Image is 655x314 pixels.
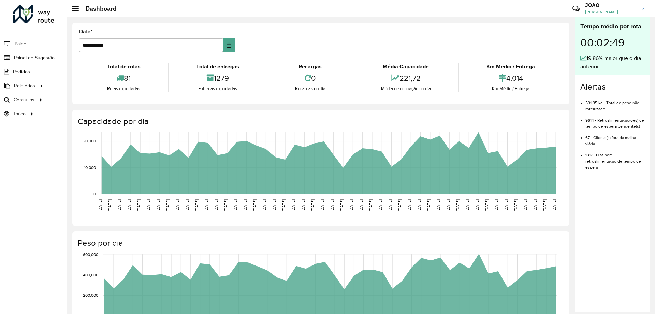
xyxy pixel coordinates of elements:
text: [DATE] [494,199,498,211]
div: Km Médio / Entrega [461,85,561,92]
text: [DATE] [233,199,237,211]
span: Relatórios [14,82,35,90]
text: [DATE] [156,199,160,211]
div: Recargas [269,63,351,71]
a: Contato Rápido [569,1,583,16]
text: [DATE] [223,199,228,211]
div: 19,86% maior que o dia anterior [580,54,644,71]
text: [DATE] [339,199,344,211]
span: [PERSON_NAME] [585,9,636,15]
div: Média de ocupação no dia [355,85,456,92]
span: Painel [15,40,27,47]
text: [DATE] [475,199,479,211]
text: [DATE] [281,199,286,211]
div: 0 [269,71,351,85]
text: [DATE] [542,199,547,211]
text: [DATE] [272,199,276,211]
text: [DATE] [552,199,556,211]
h2: Dashboard [79,5,117,12]
text: [DATE] [117,199,121,211]
text: [DATE] [533,199,537,211]
text: [DATE] [436,199,440,211]
text: [DATE] [136,199,141,211]
div: 4,014 [461,71,561,85]
text: [DATE] [98,199,102,211]
text: [DATE] [504,199,508,211]
text: 0 [93,192,96,196]
h3: JOAO [585,2,636,9]
text: 20,000 [83,139,96,144]
text: [DATE] [301,199,305,211]
text: [DATE] [175,199,179,211]
text: [DATE] [523,199,527,211]
span: Tático [13,110,26,118]
text: 400,000 [83,273,98,277]
div: 00:02:49 [580,31,644,54]
text: [DATE] [310,199,315,211]
text: [DATE] [407,199,411,211]
div: Entregas exportadas [170,85,265,92]
li: 67 - Cliente(s) fora da malha viária [585,129,644,147]
text: [DATE] [262,199,266,211]
text: [DATE] [214,199,218,211]
text: 600,000 [83,252,98,257]
div: 221,72 [355,71,456,85]
div: Rotas exportadas [81,85,166,92]
li: 581,85 kg - Total de peso não roteirizado [585,95,644,112]
div: Km Médio / Entrega [461,63,561,71]
text: [DATE] [320,199,324,211]
text: [DATE] [194,199,199,211]
text: [DATE] [146,199,150,211]
text: [DATE] [397,199,402,211]
text: 200,000 [83,293,98,298]
h4: Capacidade por dia [78,117,563,126]
div: Média Capacidade [355,63,456,71]
text: [DATE] [417,199,421,211]
text: [DATE] [127,199,131,211]
button: Choose Date [223,38,235,52]
text: [DATE] [291,199,295,211]
text: [DATE] [185,199,189,211]
text: [DATE] [349,199,353,211]
div: Total de entregas [170,63,265,71]
li: 9614 - Retroalimentação(ões) de tempo de espera pendente(s) [585,112,644,129]
span: Pedidos [13,68,30,76]
text: [DATE] [378,199,382,211]
div: 1279 [170,71,265,85]
li: 1317 - Dias sem retroalimentação de tempo de espera [585,147,644,170]
div: Recargas no dia [269,85,351,92]
div: Total de rotas [81,63,166,71]
text: [DATE] [252,199,257,211]
h4: Peso por dia [78,238,563,248]
h4: Alertas [580,82,644,92]
text: [DATE] [330,199,334,211]
text: [DATE] [204,199,208,211]
label: Data [79,28,93,36]
div: Tempo médio por rota [580,22,644,31]
span: Consultas [14,96,34,104]
text: [DATE] [243,199,247,211]
text: [DATE] [388,199,392,211]
div: 81 [81,71,166,85]
text: [DATE] [455,199,460,211]
text: [DATE] [368,199,373,211]
text: [DATE] [107,199,112,211]
span: Painel de Sugestão [14,54,55,62]
text: [DATE] [446,199,450,211]
text: 10,000 [84,165,96,170]
text: [DATE] [426,199,431,211]
text: [DATE] [359,199,363,211]
text: [DATE] [165,199,170,211]
text: [DATE] [513,199,518,211]
text: [DATE] [465,199,469,211]
text: [DATE] [484,199,489,211]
